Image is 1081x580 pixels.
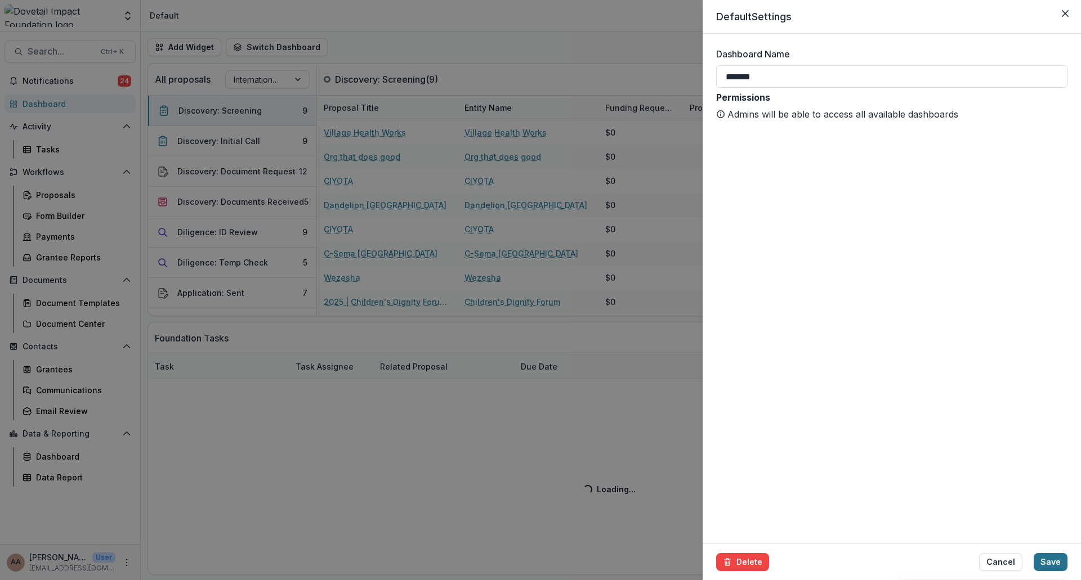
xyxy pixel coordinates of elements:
label: Dashboard Name [716,47,1061,61]
button: Close [1056,5,1074,23]
button: Cancel [979,553,1022,571]
p: Admins will be able to access all available dashboards [727,107,958,121]
h2: Permissions [716,92,1067,103]
button: Save [1034,553,1067,571]
button: Delete [716,553,769,571]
